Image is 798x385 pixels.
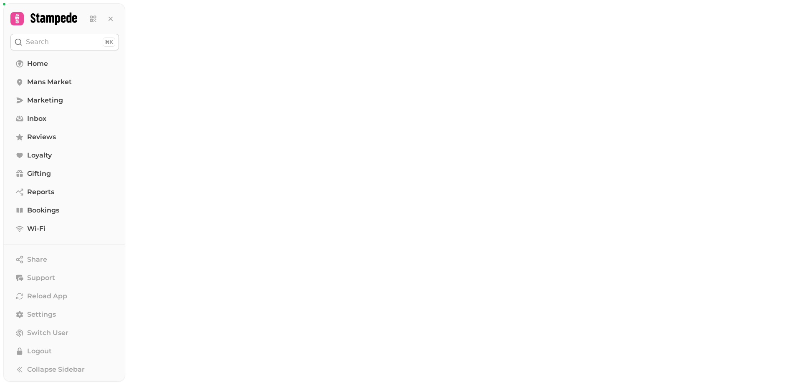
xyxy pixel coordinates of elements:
[27,95,63,105] span: Marketing
[27,255,47,265] span: Share
[27,310,56,320] span: Settings
[27,291,67,301] span: Reload App
[26,37,49,47] p: Search
[10,92,119,109] a: Marketing
[10,147,119,164] a: Loyalty
[27,187,54,197] span: Reports
[10,110,119,127] a: Inbox
[10,288,119,305] button: Reload App
[10,202,119,219] a: Bookings
[10,270,119,286] button: Support
[27,273,55,283] span: Support
[10,343,119,360] button: Logout
[10,129,119,145] a: Reviews
[27,205,59,215] span: Bookings
[27,365,85,375] span: Collapse Sidebar
[27,224,45,234] span: Wi-Fi
[10,74,119,90] a: Mans Market
[10,165,119,182] a: Gifting
[10,325,119,341] button: Switch User
[10,306,119,323] a: Settings
[27,150,52,160] span: Loyalty
[10,34,119,50] button: Search⌘K
[10,361,119,378] button: Collapse Sidebar
[10,220,119,237] a: Wi-Fi
[27,114,46,124] span: Inbox
[10,55,119,72] a: Home
[27,328,68,338] span: Switch User
[27,59,48,69] span: Home
[10,184,119,200] a: Reports
[27,346,52,356] span: Logout
[27,132,56,142] span: Reviews
[27,77,72,87] span: Mans Market
[27,169,51,179] span: Gifting
[10,251,119,268] button: Share
[103,37,115,47] div: ⌘K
